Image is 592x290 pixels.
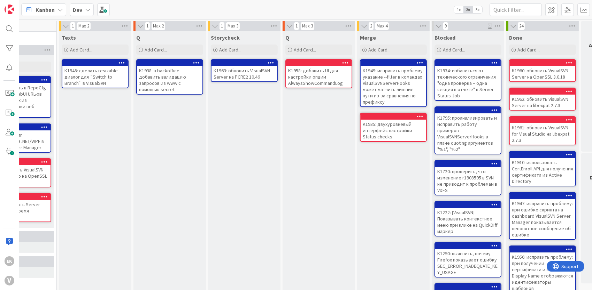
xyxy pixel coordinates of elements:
input: Quick Filter... [490,3,542,16]
span: Blocked [435,34,455,41]
span: 1 [70,22,76,30]
div: K1948: сделать resizable диалог для `Switch to Branch` в VisualSVN [62,60,128,88]
div: K1947: исправить проблему: при ошибке скрипта на dashboard VisualSVN Server Manager показывается ... [510,193,575,239]
div: Max 2 [153,24,164,28]
div: K1935: двухуровневый интерфейс настройки Status checks [361,113,426,141]
div: K1934: избавиться от технического ограничения "одна проверка – одна секция в отчете" в Server Sta... [435,60,501,100]
b: Dev [73,6,82,13]
div: K1222: [VisualSVN] Показывать контекстное меню при клике на QuickDiff маркер [435,202,501,236]
span: Q [285,34,289,41]
div: K1935: двухуровневый интерфейс настройки Status checks [361,120,426,141]
div: K1960: обновить VisualSVN Server на OpenSSL 3.0.18 [510,60,575,81]
span: Q [136,34,140,41]
span: 1 [219,22,225,30]
div: K1963: обновить VisualSVN Server на PCRE2 10.46 [212,60,277,81]
span: 1x [454,6,463,13]
div: K1720: проверить, что изменение r1908595 в SVN не приводит к проблемам в VDFS [435,167,501,195]
div: K1961: обновить VisualSVN for Visual Studio на libexpat 2.7.3 [510,123,575,145]
div: Max 4 [377,24,387,28]
div: K1910: использовать CertEnroll API для получения сертификата из Active Directory [510,158,575,186]
span: Add Card... [517,47,540,53]
div: K1795: проанализировать и исправить работу примеров VisualSVNServerHooks в плане quoting аргумент... [435,113,501,154]
div: Max 3 [302,24,313,28]
div: K1948: сделать resizable диалог для `Switch to Branch` в VisualSVN [62,66,128,88]
span: Kanban [36,6,55,14]
span: Add Card... [145,47,167,53]
div: K1961: обновить VisualSVN for Visual Studio на libexpat 2.7.3 [510,117,575,145]
div: K1963: обновить VisualSVN Server на PCRE2 10.46 [212,66,277,81]
div: K1934: избавиться от технического ограничения "одна проверка – одна секция в отчете" в Server Sta... [435,66,501,100]
span: Add Card... [368,47,391,53]
span: 2 [368,22,374,30]
div: K1958: добавить UI для настройки опции AlwaysShowCommandLog [286,60,352,88]
span: Add Card... [294,47,316,53]
span: Texts [62,34,76,41]
div: K1958: добавить UI для настройки опции AlwaysShowCommandLog [286,66,352,88]
span: Add Card... [443,47,465,53]
img: Visit kanbanzone.com [5,5,14,14]
span: 1 [145,22,150,30]
div: K1947: исправить проблему: при ошибке скрипта на dashboard VisualSVN Server Manager показывается ... [510,199,575,239]
span: Merge [360,34,376,41]
div: K1962: обновить VisualSVN Server на libexpat 2.7.3 [510,95,575,110]
span: Storycheck [211,34,240,41]
div: K1720: проверить, что изменение r1908595 в SVN не приводит к проблемам в VDFS [435,161,501,195]
div: K1938: в backoffice добавить валидацию запросов из www с помощью secret [137,60,202,94]
div: K1949: исправить проблему: указание --filter в командах VisualSVNServerHooks может матчить лишние... [361,60,426,106]
span: Add Card... [70,47,92,53]
span: 2x [463,6,473,13]
span: Done [509,34,522,41]
div: K1222: [VisualSVN] Показывать контекстное меню при клике на QuickDiff маркер [435,208,501,236]
div: K1938: в backoffice добавить валидацию запросов из www с помощью secret [137,66,202,94]
span: 24 [517,22,525,30]
div: K1960: обновить VisualSVN Server на OpenSSL 3.0.18 [510,66,575,81]
div: K1910: использовать CertEnroll API для получения сертификата из Active Directory [510,152,575,186]
div: K1290: выяснить, почему Firefox показывает ошибку SEC_ERROR_INADEQUATE_KEY_USAGE [435,243,501,277]
div: EK [5,256,14,266]
div: K1795: проанализировать и исправить работу примеров VisualSVNServerHooks в плане quoting аргумент... [435,107,501,154]
div: V [5,276,14,285]
div: Max 2 [78,24,89,28]
div: K1290: выяснить, почему Firefox показывает ошибку SEC_ERROR_INADEQUATE_KEY_USAGE [435,249,501,277]
span: 9 [443,22,448,30]
div: Max 3 [228,24,238,28]
span: 3x [473,6,482,13]
div: K1949: исправить проблему: указание --filter в командах VisualSVNServerHooks может матчить лишние... [361,66,426,106]
span: Support [15,1,32,9]
div: K1962: обновить VisualSVN Server на libexpat 2.7.3 [510,88,575,110]
span: Add Card... [219,47,241,53]
span: 1 [294,22,299,30]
